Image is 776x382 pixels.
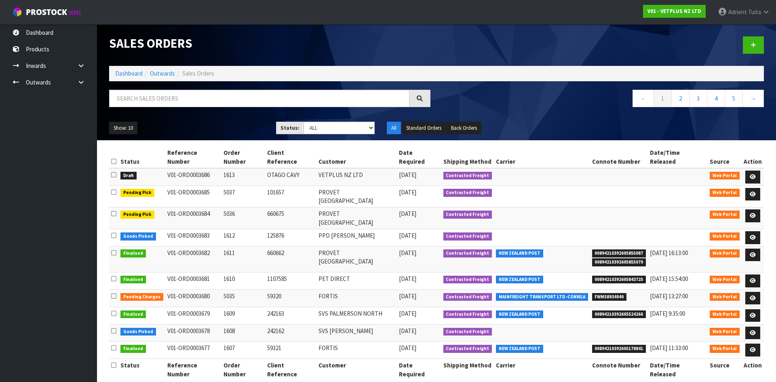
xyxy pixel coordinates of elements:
[165,146,222,168] th: Reference Number
[443,232,492,241] span: Contracted Freight
[399,249,416,257] span: [DATE]
[265,359,316,380] th: Client Reference
[742,146,764,168] th: Action
[710,293,740,301] span: Web Portal
[265,186,316,207] td: 101657
[402,122,446,135] button: Standard Orders
[496,310,543,319] span: NEW ZEALAND POST
[650,292,688,300] span: [DATE] 13:27:00
[654,90,672,107] a: 1
[316,246,397,272] td: PROVET [GEOGRAPHIC_DATA]
[647,8,701,15] strong: V01 - VETPLUS NZ LTD
[643,5,706,18] a: V01 - VETPLUS NZ LTD
[165,359,222,380] th: Reference Number
[120,328,156,336] span: Goods Picked
[728,8,747,16] span: Adrient
[165,342,222,359] td: V01-ORD0003677
[118,359,165,380] th: Status
[671,90,690,107] a: 2
[592,249,646,257] span: 00894210392605855087
[648,146,708,168] th: Date/Time Released
[387,122,401,135] button: All
[742,359,764,380] th: Action
[265,272,316,290] td: 1107585
[316,272,397,290] td: PET DIRECT
[120,310,146,319] span: Finalised
[443,90,764,110] nav: Page navigation
[221,246,265,272] td: 1611
[633,90,654,107] a: ←
[650,310,685,317] span: [DATE] 9:35:00
[494,146,590,168] th: Carrier
[69,9,81,17] small: WMS
[496,249,543,257] span: NEW ZEALAND POST
[710,249,740,257] span: Web Portal
[316,342,397,359] td: FORTIS
[399,344,416,352] span: [DATE]
[441,359,494,380] th: Shipping Method
[165,289,222,307] td: V01-ORD0003680
[710,211,740,219] span: Web Portal
[592,276,646,284] span: 00894210392605843725
[221,207,265,229] td: 5036
[399,292,416,300] span: [DATE]
[316,359,397,380] th: Customer
[265,168,316,186] td: OTAGO CAVY
[120,249,146,257] span: Finalised
[689,90,707,107] a: 3
[221,307,265,324] td: 1609
[443,249,492,257] span: Contracted Freight
[399,275,416,283] span: [DATE]
[120,211,154,219] span: Pending Pick
[120,232,156,241] span: Goods Picked
[280,125,299,131] strong: Status:
[443,211,492,219] span: Contracted Freight
[118,146,165,168] th: Status
[120,293,163,301] span: Pending Charges
[120,189,154,197] span: Pending Pick
[165,307,222,324] td: V01-ORD0003679
[397,359,441,380] th: Date Required
[710,328,740,336] span: Web Portal
[742,90,764,107] a: →
[265,324,316,342] td: 242162
[165,229,222,247] td: V01-ORD0003683
[221,289,265,307] td: 5035
[221,229,265,247] td: 1612
[316,307,397,324] td: SVS PALMERSON NORTH
[592,293,627,301] span: FWM58934040
[109,122,137,135] button: Show: 10
[165,207,222,229] td: V01-ORD0003684
[399,210,416,217] span: [DATE]
[120,345,146,353] span: Finalised
[592,310,646,319] span: 00894210392605524266
[496,293,588,301] span: MAINFREIGHT TRANSPORT LTD -CONWLA
[648,359,708,380] th: Date/Time Released
[120,276,146,284] span: Finalised
[710,172,740,180] span: Web Portal
[725,90,743,107] a: 5
[441,146,494,168] th: Shipping Method
[399,171,416,179] span: [DATE]
[316,186,397,207] td: PROVET [GEOGRAPHIC_DATA]
[265,342,316,359] td: 59321
[443,345,492,353] span: Contracted Freight
[316,324,397,342] td: SVS [PERSON_NAME]
[710,276,740,284] span: Web Portal
[165,324,222,342] td: V01-ORD0003678
[443,189,492,197] span: Contracted Freight
[443,172,492,180] span: Contracted Freight
[443,310,492,319] span: Contracted Freight
[265,146,316,168] th: Client Reference
[443,276,492,284] span: Contracted Freight
[650,249,688,257] span: [DATE] 16:13:00
[710,232,740,241] span: Web Portal
[399,232,416,239] span: [DATE]
[710,189,740,197] span: Web Portal
[221,342,265,359] td: 1607
[265,289,316,307] td: 59320
[316,229,397,247] td: PPD [PERSON_NAME]
[399,310,416,317] span: [DATE]
[748,8,761,16] span: Tuita
[397,146,441,168] th: Date Required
